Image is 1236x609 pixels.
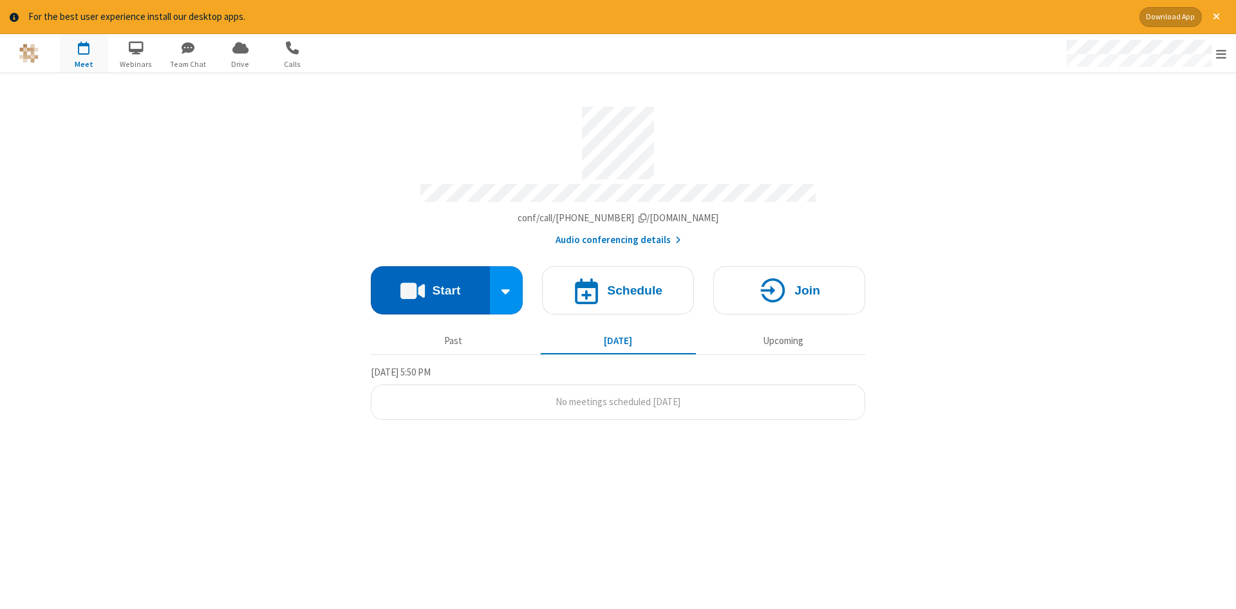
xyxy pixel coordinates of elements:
[19,44,39,63] img: QA Selenium DO NOT DELETE OR CHANGE
[5,34,53,73] button: Logo
[268,59,317,70] span: Calls
[542,266,694,314] button: Schedule
[518,211,719,226] button: Copy my meeting room linkCopy my meeting room link
[490,266,523,314] div: Start conference options
[556,395,680,408] span: No meetings scheduled [DATE]
[216,59,265,70] span: Drive
[376,329,531,354] button: Past
[164,59,212,70] span: Team Chat
[706,329,861,354] button: Upcoming
[518,212,719,224] span: Copy my meeting room link
[432,284,460,296] h4: Start
[1206,7,1226,27] button: Close alert
[541,329,696,354] button: [DATE]
[1054,34,1236,73] div: Open menu
[60,59,108,70] span: Meet
[371,366,431,378] span: [DATE] 5:50 PM
[371,97,865,247] section: Account details
[371,365,865,420] section: Today's Meetings
[794,284,820,296] h4: Join
[1139,7,1202,27] button: Download App
[371,266,490,314] button: Start
[556,233,681,248] button: Audio conferencing details
[112,59,160,70] span: Webinars
[28,10,1130,24] div: For the best user experience install our desktop apps.
[713,266,865,314] button: Join
[607,284,662,296] h4: Schedule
